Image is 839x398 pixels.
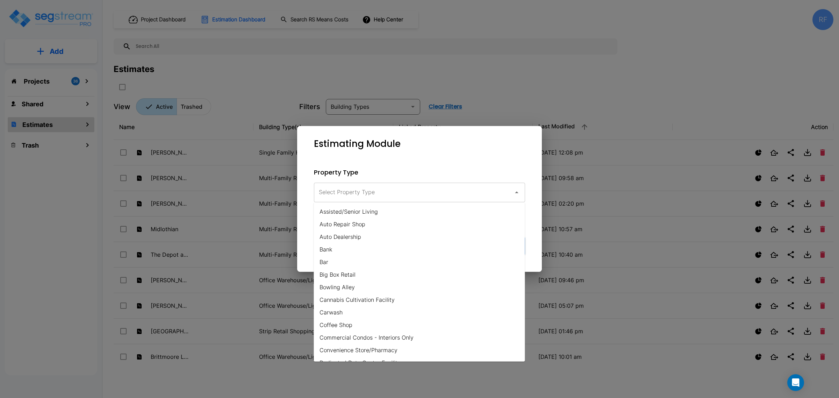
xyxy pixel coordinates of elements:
div: Open Intercom Messenger [787,374,804,391]
li: Cannabis Cultivation Facility [314,293,525,306]
li: Dedicated Data Center Facility [314,356,525,369]
li: Assisted/Senior Living [314,205,525,218]
li: Bar [314,256,525,268]
li: Auto Dealership [314,230,525,243]
li: Big Box Retail [314,268,525,281]
li: Convenience Store/Pharmacy [314,344,525,356]
li: Bowling Alley [314,281,525,293]
li: Auto Repair Shop [314,218,525,230]
li: Carwash [314,306,525,319]
li: Bank [314,243,525,256]
li: Coffee Shop [314,319,525,331]
p: Estimating Module [314,137,401,151]
li: Commercial Condos - Interiors Only [314,331,525,344]
p: Property Type [314,168,525,177]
